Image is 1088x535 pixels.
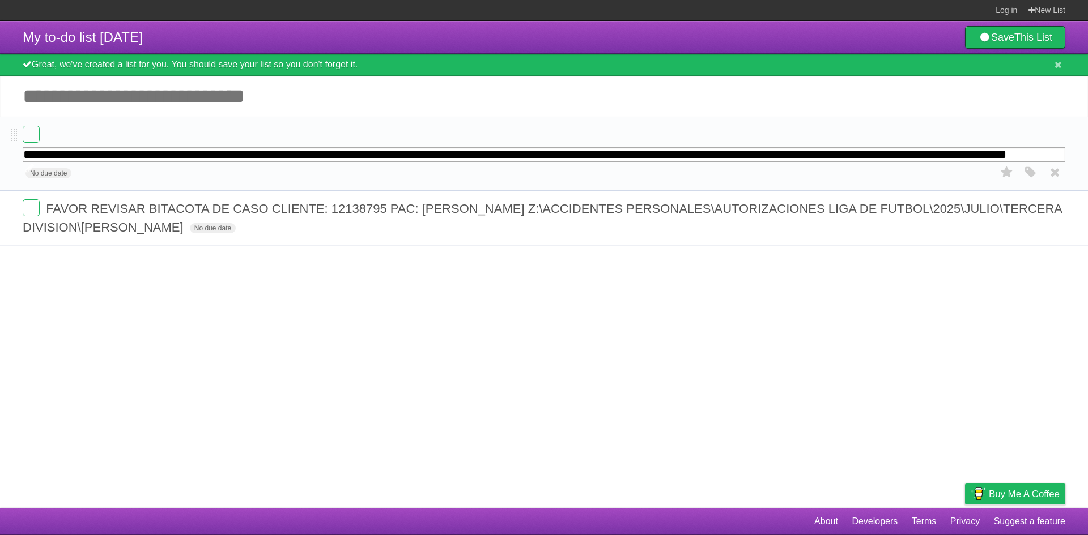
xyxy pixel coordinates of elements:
[23,202,1062,234] span: FAVOR REVISAR BITACOTA DE CASO CLIENTE: 12138795 PAC: [PERSON_NAME] Z:\ACCIDENTES PERSONALES\AUTO...
[25,168,71,178] span: No due date
[23,29,143,45] span: My to-do list [DATE]
[994,511,1065,532] a: Suggest a feature
[971,484,986,503] img: Buy me a coffee
[989,484,1060,504] span: Buy me a coffee
[23,199,40,216] label: Done
[965,483,1065,504] a: Buy me a coffee
[965,26,1065,49] a: SaveThis List
[1014,32,1052,43] b: This List
[814,511,838,532] a: About
[950,511,980,532] a: Privacy
[190,223,236,233] span: No due date
[912,511,937,532] a: Terms
[996,163,1018,182] label: Star task
[23,126,40,143] label: Done
[852,511,898,532] a: Developers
